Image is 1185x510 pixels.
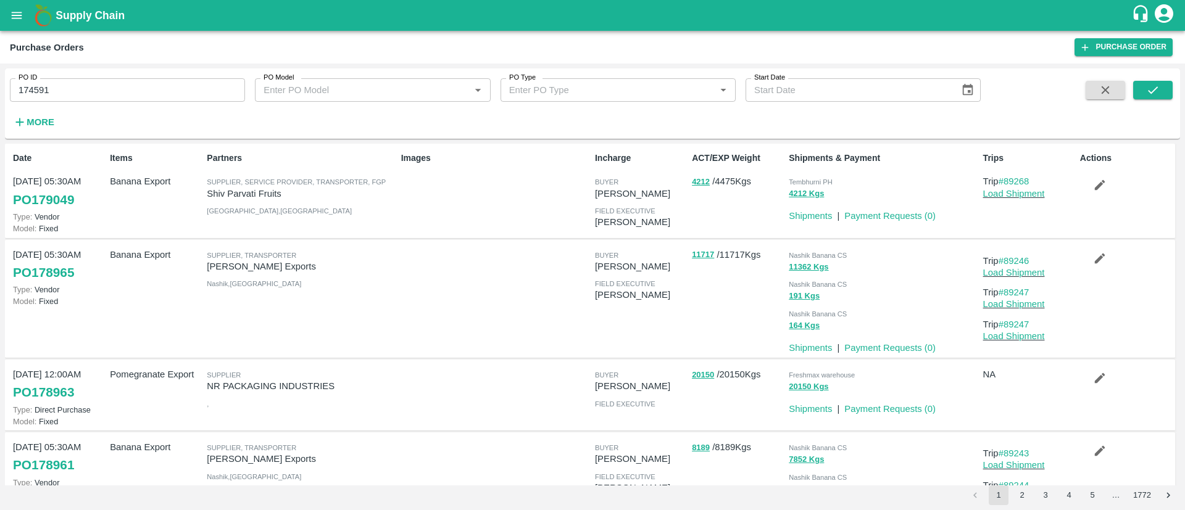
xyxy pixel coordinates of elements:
a: #89247 [999,287,1029,297]
span: Tembhurni PH [789,178,833,186]
span: Type: [13,405,32,414]
button: 164 Kgs [789,319,820,333]
p: [PERSON_NAME] [595,215,687,229]
p: [DATE] 05:30AM [13,175,105,188]
input: Enter PO ID [10,78,245,102]
a: Load Shipment [983,268,1045,278]
a: Supply Chain [56,7,1131,24]
button: open drawer [2,1,31,30]
input: Enter PO Model [259,82,450,98]
p: NA [983,368,1075,381]
button: 4212 [692,175,710,189]
p: Trip [983,254,1075,268]
a: #89243 [999,448,1029,458]
button: Choose date [956,78,979,102]
p: Direct Purchase [13,404,105,416]
label: PO Model [264,73,294,83]
span: Model: [13,224,36,233]
p: [PERSON_NAME] Exports [207,452,396,466]
div: Purchase Orders [10,39,84,56]
button: Go to page 3 [1036,485,1055,505]
span: Supplier, Transporter [207,444,296,451]
p: Vendor [13,477,105,488]
span: Supplier, Transporter [207,252,296,259]
span: [GEOGRAPHIC_DATA] , [GEOGRAPHIC_DATA] [207,207,352,215]
button: page 1 [989,485,1008,505]
a: PO179049 [13,189,74,211]
p: Banana Export [110,440,202,454]
p: / 8189 Kgs [692,440,784,454]
a: #89246 [999,256,1029,266]
span: Nashik Banana CS [789,444,847,451]
p: Trip [983,479,1075,492]
button: 8189 [692,441,710,455]
a: Payment Requests (0) [844,211,936,221]
img: logo [31,3,56,28]
a: Payment Requests (0) [844,404,936,414]
p: Trip [983,286,1075,299]
label: Start Date [754,73,785,83]
p: Images [401,152,590,165]
p: / 4475 Kgs [692,175,784,189]
a: Load Shipment [983,299,1045,309]
a: Shipments [789,211,832,221]
a: #89247 [999,319,1029,329]
span: Type: [13,212,32,221]
p: Trip [983,446,1075,460]
button: Go to page 2 [1012,485,1032,505]
p: / 20150 Kgs [692,368,784,382]
span: Model: [13,297,36,306]
button: Go to next page [1158,485,1178,505]
button: 11717 [692,248,714,262]
p: [DATE] 05:30AM [13,440,105,454]
div: | [832,336,839,355]
button: 4212 Kgs [789,187,824,201]
strong: More [27,117,54,127]
p: [PERSON_NAME] [595,187,687,200]
label: PO Type [509,73,536,83]
button: 7852 Kgs [789,453,824,467]
a: PO178963 [13,381,74,403]
p: Partners [207,152,396,165]
p: [PERSON_NAME] [595,260,687,273]
p: Date [13,152,105,165]
p: Banana Export [110,175,202,188]
a: Load Shipment [983,460,1045,470]
span: Nashik Banana CS [789,281,847,288]
p: Pomegranate Export [110,368,202,381]
span: buyer [595,444,618,451]
input: Start Date [746,78,951,102]
b: Supply Chain [56,9,125,22]
button: Go to page 4 [1059,485,1079,505]
button: 11362 Kgs [789,260,828,274]
span: field executive [595,280,655,287]
button: 20150 Kgs [789,380,828,394]
button: Open [470,82,486,98]
p: Trip [983,175,1075,188]
span: buyer [595,252,618,259]
button: More [10,112,57,133]
nav: pagination navigation [963,485,1180,505]
div: | [832,204,839,223]
button: 20150 [692,368,714,382]
span: Supplier, Service Provider, Transporter, FGP [207,178,386,186]
p: Vendor [13,284,105,295]
button: Open [715,82,731,98]
span: Supplier [207,371,241,379]
button: 220 Kgs [789,482,820,496]
span: Model: [13,417,36,426]
p: Fixed [13,223,105,234]
div: | [832,397,839,416]
span: , [207,400,209,408]
p: [DATE] 05:30AM [13,248,105,261]
span: Nashik Banana CS [789,310,847,318]
span: Nashik , [GEOGRAPHIC_DATA] [207,473,301,480]
span: field executive [595,473,655,480]
span: Freshmax warehouse [789,371,855,379]
p: ACT/EXP Weight [692,152,784,165]
p: [PERSON_NAME] [595,288,687,302]
input: Enter PO Type [504,82,696,98]
p: [PERSON_NAME] Exports [207,260,396,273]
a: PO178961 [13,454,74,476]
span: Type: [13,478,32,487]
